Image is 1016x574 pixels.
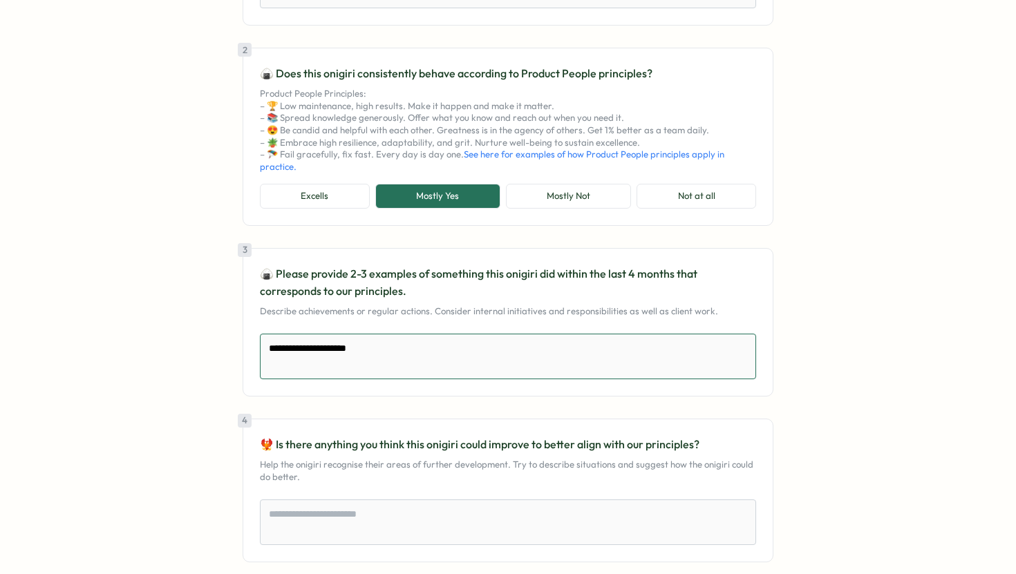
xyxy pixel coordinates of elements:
[506,184,632,209] button: Mostly Not
[260,459,756,483] p: Help the onigiri recognise their areas of further development. Try to describe situations and sug...
[260,184,370,209] button: Excells
[260,149,724,172] a: See here for examples of how Product People principles apply in practice.
[637,184,756,209] button: Not at all
[260,88,756,173] p: Product People Principles: – 🏆 Low maintenance, high results. Make it happen and make it matter. ...
[260,265,756,300] p: 🍙 Please provide 2-3 examples of something this onigiri did within the last 4 months that corresp...
[375,184,500,209] button: Mostly Yes
[238,243,252,257] div: 3
[260,436,756,453] p: 🐦‍🔥 Is there anything you think this onigiri could improve to better align with our principles?
[238,414,252,428] div: 4
[238,43,252,57] div: 2
[260,305,756,318] p: Describe achievements or regular actions. Consider internal initiatives and responsibilities as w...
[260,65,756,82] p: 🍙 Does this onigiri consistently behave according to Product People principles?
